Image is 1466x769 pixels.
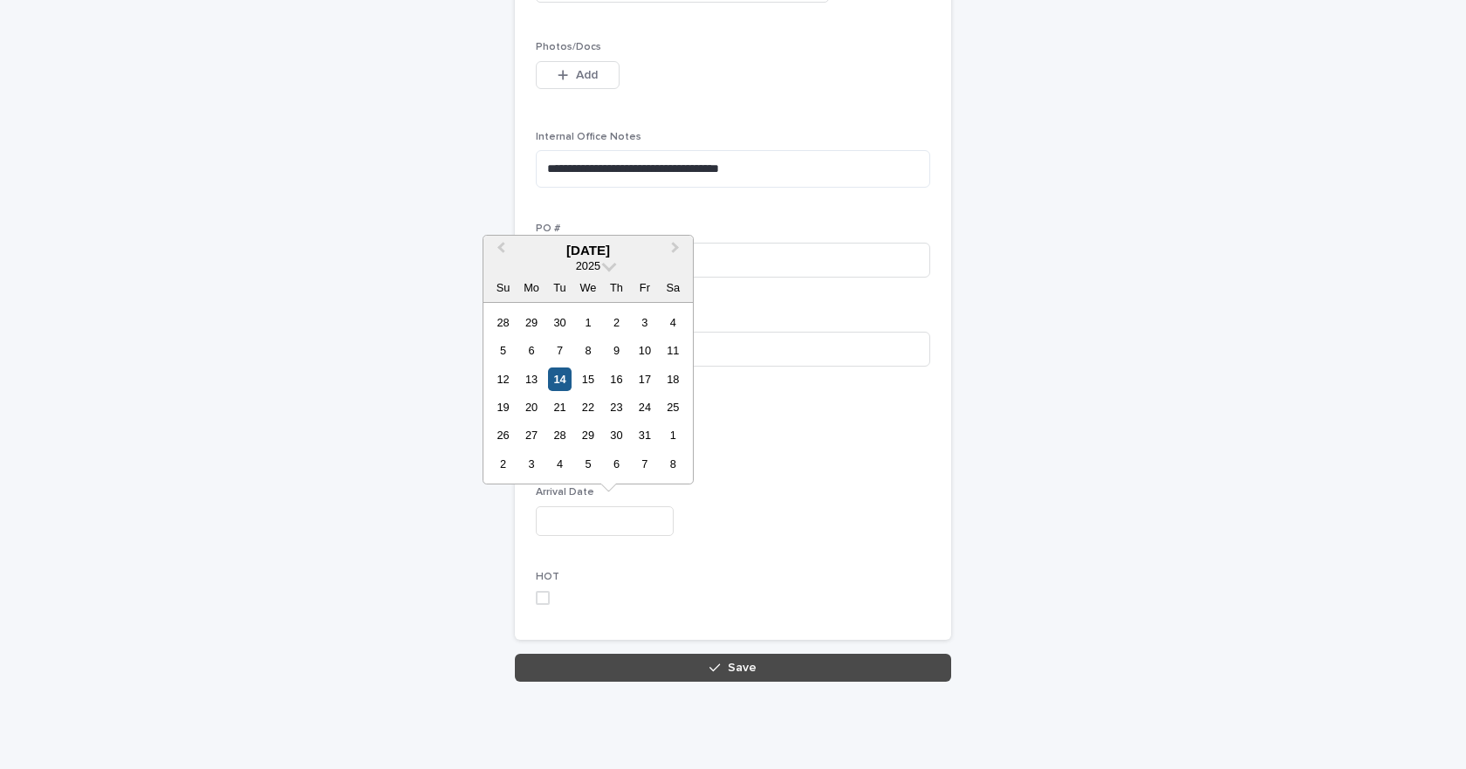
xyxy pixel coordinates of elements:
div: Choose Monday, October 6th, 2025 [519,339,543,362]
div: Choose Wednesday, October 22nd, 2025 [576,395,599,419]
div: Choose Friday, October 24th, 2025 [633,395,656,419]
div: Choose Saturday, November 8th, 2025 [661,452,685,476]
div: Choose Thursday, October 16th, 2025 [605,367,628,391]
div: Choose Saturday, October 25th, 2025 [661,395,685,419]
div: Choose Wednesday, November 5th, 2025 [576,452,599,476]
div: [DATE] [483,243,693,258]
button: Previous Month [485,237,513,265]
div: Choose Wednesday, October 15th, 2025 [576,367,599,391]
div: Choose Friday, October 17th, 2025 [633,367,656,391]
div: Su [491,276,515,299]
div: Tu [548,276,572,299]
div: Sa [661,276,685,299]
div: Choose Thursday, October 2nd, 2025 [605,311,628,334]
div: Choose Wednesday, October 8th, 2025 [576,339,599,362]
div: Choose Tuesday, October 14th, 2025 [548,367,572,391]
div: Choose Wednesday, October 29th, 2025 [576,423,599,447]
span: PO # [536,223,560,234]
div: Choose Saturday, October 18th, 2025 [661,367,685,391]
div: Choose Monday, October 13th, 2025 [519,367,543,391]
span: Photos/Docs [536,42,601,52]
div: Choose Tuesday, October 28th, 2025 [548,423,572,447]
button: Add [536,61,620,89]
button: Next Month [663,237,691,265]
div: Choose Tuesday, October 21st, 2025 [548,395,572,419]
div: Choose Monday, October 20th, 2025 [519,395,543,419]
span: Internal Office Notes [536,132,641,142]
button: Save [515,654,951,682]
div: Choose Tuesday, September 30th, 2025 [548,311,572,334]
div: Choose Friday, October 10th, 2025 [633,339,656,362]
div: Choose Sunday, October 26th, 2025 [491,423,515,447]
div: Choose Sunday, September 28th, 2025 [491,311,515,334]
div: Choose Monday, November 3rd, 2025 [519,452,543,476]
div: Th [605,276,628,299]
div: Mo [519,276,543,299]
div: Choose Thursday, October 23rd, 2025 [605,395,628,419]
div: Choose Sunday, October 19th, 2025 [491,395,515,419]
div: Choose Monday, September 29th, 2025 [519,311,543,334]
div: Choose Thursday, November 6th, 2025 [605,452,628,476]
div: Choose Sunday, November 2nd, 2025 [491,452,515,476]
div: Choose Friday, November 7th, 2025 [633,452,656,476]
div: Choose Wednesday, October 1st, 2025 [576,311,599,334]
div: Choose Monday, October 27th, 2025 [519,423,543,447]
span: HOT [536,572,559,582]
div: Choose Sunday, October 5th, 2025 [491,339,515,362]
div: Choose Friday, October 3rd, 2025 [633,311,656,334]
span: Save [728,662,757,674]
div: Choose Saturday, October 4th, 2025 [661,311,685,334]
span: 2025 [576,259,600,272]
div: Choose Thursday, October 30th, 2025 [605,423,628,447]
div: Choose Tuesday, November 4th, 2025 [548,452,572,476]
div: Fr [633,276,656,299]
div: Choose Saturday, November 1st, 2025 [661,423,685,447]
div: We [576,276,599,299]
div: Choose Tuesday, October 7th, 2025 [548,339,572,362]
div: Choose Saturday, October 11th, 2025 [661,339,685,362]
span: Add [576,69,598,81]
div: month 2025-10 [489,308,687,478]
div: Choose Thursday, October 9th, 2025 [605,339,628,362]
div: Choose Sunday, October 12th, 2025 [491,367,515,391]
div: Choose Friday, October 31st, 2025 [633,423,656,447]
